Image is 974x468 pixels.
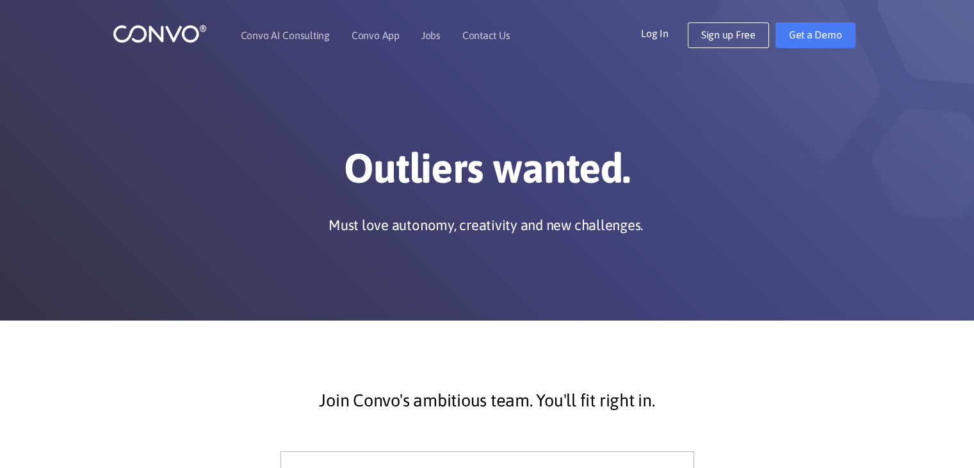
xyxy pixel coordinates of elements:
[421,30,441,40] a: Jobs
[142,385,833,417] p: Join Convo's ambitious team. You'll fit right in.
[329,215,643,235] p: Must love autonomy, creativity and new challenges.
[352,30,400,40] a: Convo App
[688,22,769,48] a: Sign up Free
[241,30,330,40] a: Convo AI Consulting
[775,22,856,48] a: Get a Demo
[641,22,688,43] a: Log In
[132,144,843,203] h1: Outliers wanted.
[462,30,510,40] a: Contact Us
[113,24,207,44] img: logo_1.png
